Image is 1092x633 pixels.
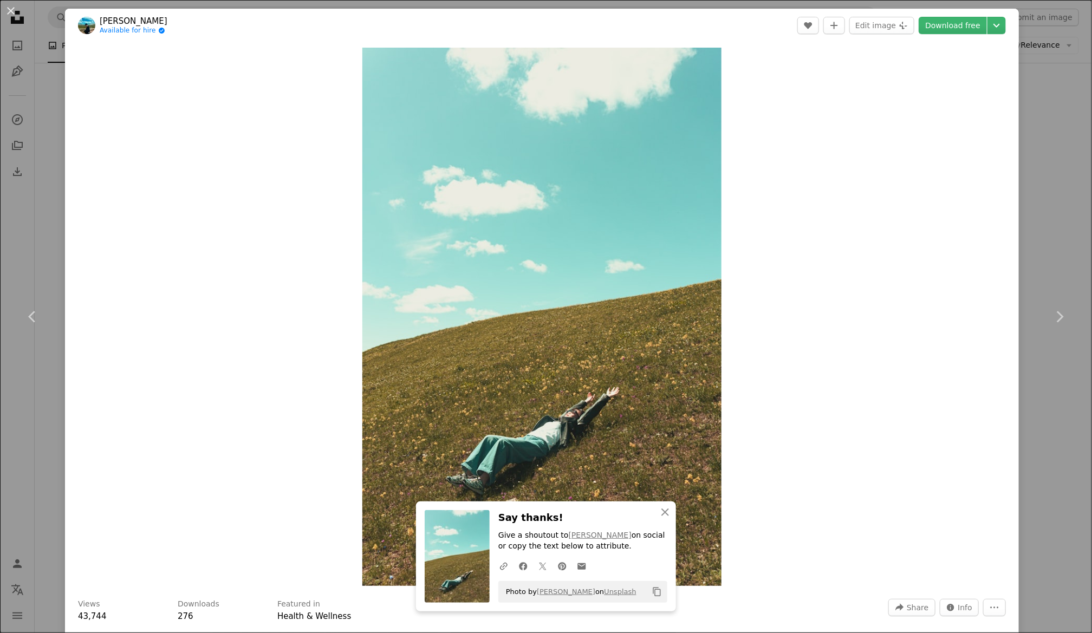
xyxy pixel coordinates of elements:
[907,599,928,616] span: Share
[569,531,632,539] a: [PERSON_NAME]
[498,530,667,552] p: Give a shoutout to on social or copy the text below to attribute.
[823,17,845,34] button: Add to Collection
[958,599,973,616] span: Info
[533,555,552,577] a: Share on Twitter
[797,17,819,34] button: Like
[604,588,636,596] a: Unsplash
[178,599,219,610] h3: Downloads
[1027,265,1092,369] a: Next
[178,611,193,621] span: 276
[983,599,1006,616] button: More Actions
[537,588,595,596] a: [PERSON_NAME]
[78,611,107,621] span: 43,744
[572,555,591,577] a: Share over email
[849,17,914,34] button: Edit image
[919,17,987,34] a: Download free
[100,27,167,35] a: Available for hire
[277,599,320,610] h3: Featured in
[940,599,979,616] button: Stats about this image
[552,555,572,577] a: Share on Pinterest
[100,16,167,27] a: [PERSON_NAME]
[498,510,667,526] h3: Say thanks!
[500,583,636,601] span: Photo by on
[362,48,721,586] img: A person laying on the ground in a field
[648,583,666,601] button: Copy to clipboard
[78,17,95,34] img: Go to Alan W's profile
[277,611,351,621] a: Health & Wellness
[888,599,935,616] button: Share this image
[513,555,533,577] a: Share on Facebook
[78,599,100,610] h3: Views
[362,48,721,586] button: Zoom in on this image
[987,17,1006,34] button: Choose download size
